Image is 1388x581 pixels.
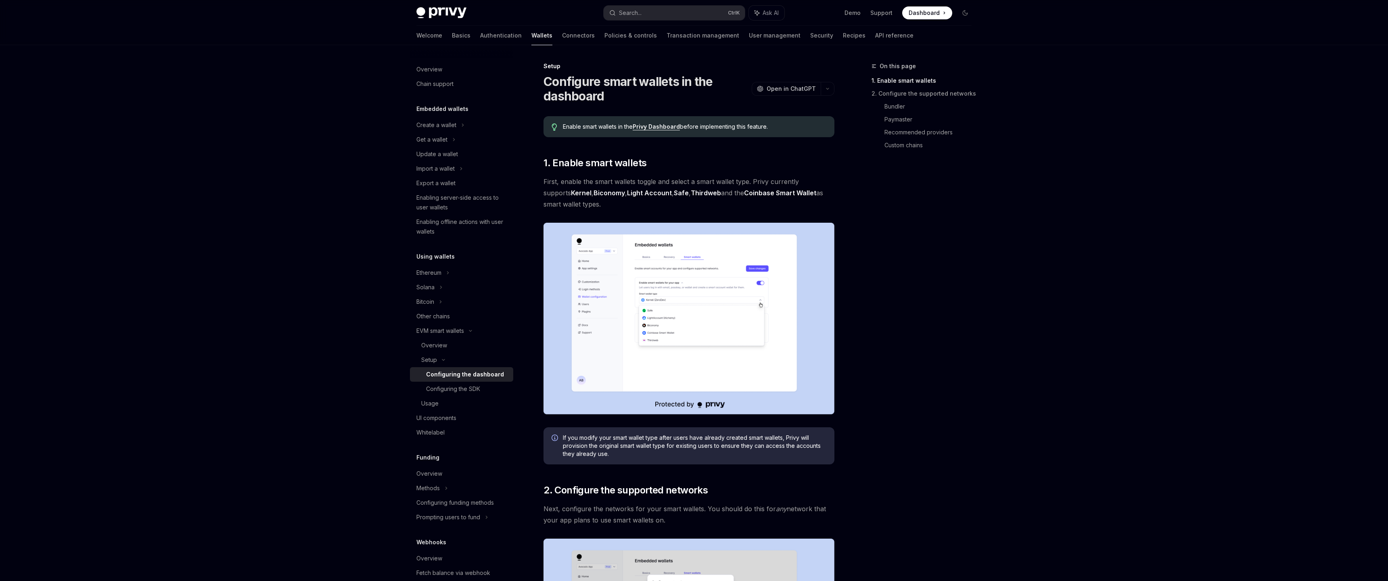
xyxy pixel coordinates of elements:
div: Import a wallet [416,164,455,173]
div: Whitelabel [416,428,445,437]
div: Ethereum [416,268,441,278]
a: Security [810,26,833,45]
a: Recipes [843,26,865,45]
span: Dashboard [909,9,940,17]
div: Update a wallet [416,149,458,159]
div: EVM smart wallets [416,326,464,336]
span: If you modify your smart wallet type after users have already created smart wallets, Privy will p... [563,434,826,458]
span: Ask AI [763,9,779,17]
a: Configuring funding methods [410,495,513,510]
a: Wallets [531,26,552,45]
span: On this page [880,61,916,71]
h5: Using wallets [416,252,455,261]
a: Overview [410,62,513,77]
div: Solana [416,282,435,292]
button: Open in ChatGPT [752,82,821,96]
a: Support [870,9,893,17]
img: Sample enable smart wallets [543,223,834,414]
em: any [776,505,787,513]
div: Setup [543,62,834,70]
a: Bundler [884,100,978,113]
div: Prompting users to fund [416,512,480,522]
h5: Funding [416,453,439,462]
a: Overview [410,551,513,566]
a: Coinbase Smart Wallet [744,189,816,197]
div: Configuring the dashboard [426,370,504,379]
span: 1. Enable smart wallets [543,157,646,169]
a: Privy Dashboard [633,123,680,130]
a: 2. Configure the supported networks [872,87,978,100]
div: Search... [619,8,642,18]
a: Paymaster [884,113,978,126]
svg: Tip [552,123,557,131]
div: Fetch balance via webhook [416,568,490,578]
div: Overview [416,554,442,563]
button: Search...CtrlK [604,6,745,20]
a: Enabling server-side access to user wallets [410,190,513,215]
div: Create a wallet [416,120,456,130]
a: Other chains [410,309,513,324]
div: Overview [421,341,447,350]
a: Dashboard [902,6,952,19]
a: Chain support [410,77,513,91]
div: Chain support [416,79,454,89]
span: Open in ChatGPT [767,85,816,93]
a: Fetch balance via webhook [410,566,513,580]
button: Ask AI [749,6,784,20]
a: Configuring the dashboard [410,367,513,382]
div: Enabling server-side access to user wallets [416,193,508,212]
a: Recommended providers [884,126,978,139]
a: Enabling offline actions with user wallets [410,215,513,239]
div: Overview [416,65,442,74]
div: UI components [416,413,456,423]
a: Update a wallet [410,147,513,161]
div: Overview [416,469,442,479]
span: 2. Configure the supported networks [543,484,708,497]
a: Policies & controls [604,26,657,45]
div: Export a wallet [416,178,456,188]
span: Enable smart wallets in the before implementing this feature. [563,123,826,131]
div: Configuring the SDK [426,384,480,394]
div: Methods [416,483,440,493]
a: Overview [410,338,513,353]
img: dark logo [416,7,466,19]
a: Kernel [571,189,592,197]
a: Whitelabel [410,425,513,440]
span: Ctrl K [728,10,740,16]
div: Bitcoin [416,297,434,307]
a: Demo [845,9,861,17]
a: Safe [674,189,689,197]
span: First, enable the smart wallets toggle and select a smart wallet type. Privy currently supports ,... [543,176,834,210]
a: Custom chains [884,139,978,152]
a: Welcome [416,26,442,45]
h1: Configure smart wallets in the dashboard [543,74,748,103]
div: Other chains [416,311,450,321]
div: Enabling offline actions with user wallets [416,217,508,236]
div: Configuring funding methods [416,498,494,508]
a: UI components [410,411,513,425]
a: Transaction management [667,26,739,45]
span: Next, configure the networks for your smart wallets. You should do this for network that your app... [543,503,834,526]
a: Basics [452,26,470,45]
svg: Info [552,435,560,443]
a: Overview [410,466,513,481]
a: Thirdweb [691,189,721,197]
a: Biconomy [594,189,625,197]
a: User management [749,26,801,45]
a: Export a wallet [410,176,513,190]
a: Light Account [627,189,672,197]
a: Authentication [480,26,522,45]
button: Toggle dark mode [959,6,972,19]
a: 1. Enable smart wallets [872,74,978,87]
a: Connectors [562,26,595,45]
a: API reference [875,26,913,45]
h5: Webhooks [416,537,446,547]
div: Setup [421,355,437,365]
a: Configuring the SDK [410,382,513,396]
div: Usage [421,399,439,408]
h5: Embedded wallets [416,104,468,114]
div: Get a wallet [416,135,447,144]
a: Usage [410,396,513,411]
